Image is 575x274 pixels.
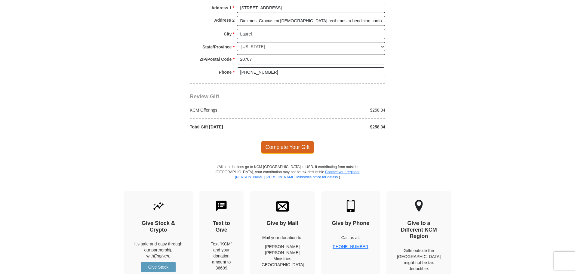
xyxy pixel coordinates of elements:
img: mobile.svg [344,200,357,212]
div: KCM Offerings [187,107,288,113]
h4: Give by Phone [332,220,370,227]
a: Contact your regional [PERSON_NAME] [PERSON_NAME] Ministries office for details. [235,170,359,179]
img: give-by-stock.svg [152,200,165,212]
i: Engiven. [154,254,170,258]
a: [PHONE_NUMBER] [332,244,370,249]
div: $258.34 [287,124,389,130]
p: Gifts outside the [GEOGRAPHIC_DATA] might not be tax deductible. [397,248,441,272]
p: [PERSON_NAME] [PERSON_NAME] Ministries [GEOGRAPHIC_DATA] [260,244,304,268]
strong: State/Province [202,43,232,51]
div: $258.34 [287,107,389,113]
h4: Give to a Different KCM Region [397,220,441,240]
h4: Text to Give [210,220,233,233]
img: other-region [415,200,423,212]
p: It's safe and easy through our partnership with [134,241,183,259]
strong: Address 1 [211,4,232,12]
p: Mail your donation to: [260,235,304,241]
strong: ZIP/Postal Code [200,55,232,63]
img: text-to-give.svg [215,200,228,212]
div: Text "KCM" and your donation amount to 36609 [210,241,233,271]
p: Call us at: [332,235,370,241]
a: Give Stock [141,262,176,272]
strong: City [224,30,232,38]
div: Total Gift [DATE] [187,124,288,130]
h4: Give Stock & Crypto [134,220,183,233]
h4: Give by Mail [260,220,304,227]
strong: Address 2 [214,16,235,24]
strong: Phone [219,68,232,76]
span: Complete Your Gift [261,141,314,153]
span: Review Gift [190,94,219,100]
p: (All contributions go to KCM [GEOGRAPHIC_DATA] in USD. If contributing from outside [GEOGRAPHIC_D... [215,165,360,191]
img: envelope.svg [276,200,289,212]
